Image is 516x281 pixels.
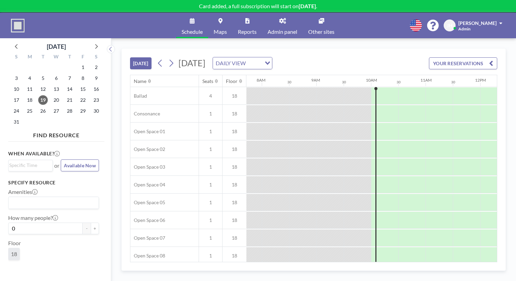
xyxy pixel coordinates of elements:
span: 4 [199,93,222,99]
span: [DATE] [178,58,205,68]
span: Wednesday, August 20, 2025 [52,95,61,105]
input: Search for option [9,161,49,169]
span: Friday, August 22, 2025 [78,95,88,105]
span: Available Now [64,163,96,168]
div: Search for option [9,197,99,209]
span: 1 [199,128,222,135]
div: Seats [202,78,213,84]
span: Other sites [308,29,334,34]
label: Amenities [8,188,38,195]
span: 1 [199,182,222,188]
div: 9AM [311,78,320,83]
button: [DATE] [130,57,152,69]
input: Search for option [248,59,261,68]
span: Friday, August 1, 2025 [78,62,88,72]
div: Search for option [213,57,272,69]
span: 1 [199,146,222,152]
label: How many people? [8,214,58,221]
span: Consonance [130,111,160,117]
span: 18 [223,217,246,223]
label: Type [8,266,19,272]
div: 30 [342,80,346,84]
span: Monday, August 25, 2025 [25,106,34,116]
span: Open Space 06 [130,217,165,223]
span: Open Space 07 [130,235,165,241]
div: Search for option [9,160,53,170]
div: 11AM [420,78,432,83]
span: Open Space 04 [130,182,165,188]
div: W [50,53,63,62]
div: 30 [287,80,291,84]
span: Wednesday, August 6, 2025 [52,73,61,83]
a: Reports [232,13,262,38]
div: 30 [451,80,455,84]
a: Admin panel [262,13,303,38]
span: Sunday, August 31, 2025 [12,117,21,127]
span: 18 [223,199,246,206]
div: Name [134,78,146,84]
button: - [83,223,91,234]
span: Open Space 02 [130,146,165,152]
div: T [37,53,50,62]
span: 18 [223,111,246,117]
span: Schedule [182,29,203,34]
span: 1 [199,111,222,117]
h4: FIND RESOURCE [8,129,104,139]
span: 18 [223,235,246,241]
a: Schedule [176,13,208,38]
h3: Specify resource [8,180,99,186]
span: Sunday, August 17, 2025 [12,95,21,105]
span: Saturday, August 16, 2025 [91,84,101,94]
input: Search for option [9,198,95,207]
button: + [91,223,99,234]
div: T [63,53,76,62]
div: F [76,53,89,62]
span: Thursday, August 7, 2025 [65,73,74,83]
label: Floor [8,240,21,247]
span: 18 [223,93,246,99]
span: Sunday, August 10, 2025 [12,84,21,94]
span: Tuesday, August 19, 2025 [38,95,48,105]
span: Sunday, August 3, 2025 [12,73,21,83]
span: Thursday, August 28, 2025 [65,106,74,116]
span: 1 [199,199,222,206]
span: 18 [223,182,246,188]
div: 30 [397,80,401,84]
button: YOUR RESERVATIONS [429,57,497,69]
span: Thursday, August 21, 2025 [65,95,74,105]
span: Saturday, August 23, 2025 [91,95,101,105]
div: [DATE] [47,42,66,51]
span: Tuesday, August 26, 2025 [38,106,48,116]
span: Saturday, August 9, 2025 [91,73,101,83]
span: 1 [199,217,222,223]
span: Friday, August 29, 2025 [78,106,88,116]
span: Reports [238,29,257,34]
span: Thursday, August 14, 2025 [65,84,74,94]
span: [PERSON_NAME] [458,20,497,26]
div: S [10,53,23,62]
span: Saturday, August 2, 2025 [91,62,101,72]
span: Open Space 05 [130,199,165,206]
a: Other sites [303,13,340,38]
span: Open Space 08 [130,253,165,259]
span: Saturday, August 30, 2025 [91,106,101,116]
div: 8AM [257,78,266,83]
div: Floor [226,78,238,84]
span: Tuesday, August 12, 2025 [38,84,48,94]
span: 1 [199,164,222,170]
div: 12PM [475,78,486,83]
span: Wednesday, August 13, 2025 [52,84,61,94]
span: Ballad [130,93,147,99]
span: Maps [214,29,227,34]
span: 18 [223,128,246,135]
span: Wednesday, August 27, 2025 [52,106,61,116]
span: 18 [223,164,246,170]
span: DAILY VIEW [214,59,247,68]
span: Friday, August 15, 2025 [78,84,88,94]
span: Monday, August 18, 2025 [25,95,34,105]
button: Available Now [61,159,99,171]
span: JH [447,23,453,29]
a: Maps [208,13,232,38]
span: Admin [458,26,471,31]
span: 18 [11,251,17,257]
